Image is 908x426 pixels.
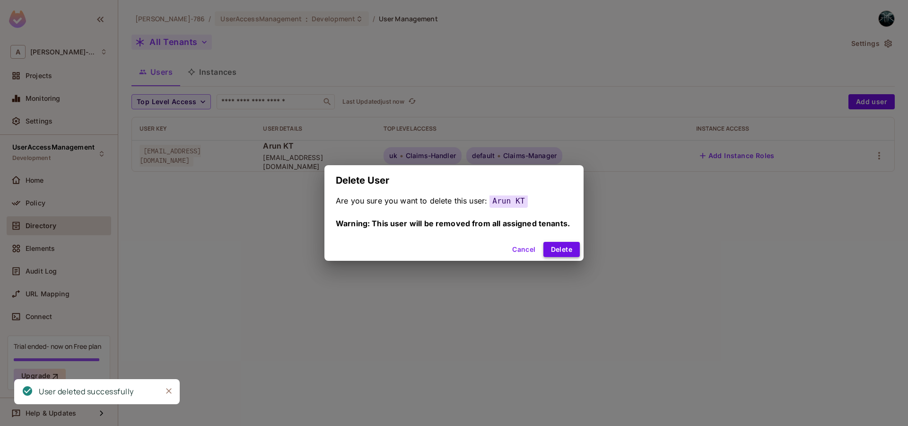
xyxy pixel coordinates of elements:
h2: Delete User [324,165,584,195]
button: Cancel [508,242,539,257]
button: Close [162,384,176,398]
span: Are you sure you want to delete this user: [336,196,487,205]
span: Arun KT [489,194,527,208]
button: Delete [543,242,580,257]
span: Warning: This user will be removed from all assigned tenants. [336,219,570,228]
div: User deleted successfully [39,386,134,398]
